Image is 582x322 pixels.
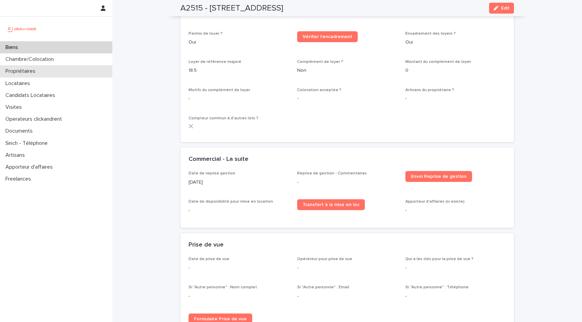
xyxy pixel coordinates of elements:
p: Visites [3,104,27,111]
span: Opérateur pour prise de vue [297,257,352,261]
span: Encadrement des loyers ? [405,32,456,36]
p: - [297,265,398,272]
button: Edit [489,3,514,14]
a: Transfert à la mise en loc [297,199,365,210]
p: - [189,95,289,102]
p: Candidats Locataires [3,92,61,99]
span: Apporteur d'affaires (si existe) [405,200,465,204]
span: Edit [501,6,510,11]
span: Colocation acceptée ? [297,88,341,92]
p: Operateurs clickandrent [3,116,67,122]
p: 0 [405,67,506,74]
p: Documents [3,128,38,134]
p: - [189,293,289,300]
p: Sinch - Téléphone [3,140,53,147]
span: Si "Autre personne" : Nom complet [189,285,257,289]
span: Compteur commun à d'autres lots ? [189,116,258,120]
span: Loyer de référence majoré [189,60,241,64]
span: Si "Autre personne" : Email [297,285,349,289]
span: Date de reprise gestion [189,171,235,175]
p: - [405,95,506,102]
p: Oui [189,39,289,46]
p: - [405,293,506,300]
a: Vérifier l'encadrement [297,31,358,42]
p: Chambre/Colocation [3,56,59,63]
p: Artisans [3,152,30,158]
p: Propriétaires [3,68,41,74]
p: Oui [405,39,506,46]
p: - [405,265,506,272]
p: - [297,95,398,102]
span: Si "Autre personne" : Téléphone [405,285,469,289]
p: Freelances [3,176,36,182]
p: 18.5 [189,67,289,74]
a: Envoi Reprise de gestion [405,171,472,182]
span: Date de prise de vue [189,257,229,261]
span: Envoi Reprise de gestion [411,174,467,179]
span: Transfert à la mise en loc [303,202,359,207]
p: - [189,265,289,272]
h2: A2515 - [STREET_ADDRESS] [180,3,283,13]
p: - [405,207,506,214]
p: Locataires [3,80,35,87]
span: Vérifier l'encadrement [303,34,352,39]
p: Biens [3,44,23,51]
span: Reprise de gestion - Commentaires [297,171,367,175]
p: Non [297,67,398,74]
span: Permis de louer ? [189,32,223,36]
span: Montant du complément de loyer [405,60,471,64]
span: Formulaire Prise de vue [194,317,247,321]
span: Complément de loyer ? [297,60,343,64]
img: UCB0brd3T0yccxBKYDjQ [5,22,38,36]
span: Motifs du complément de loyer [189,88,250,92]
h2: Commercial - La suite [189,156,248,163]
h2: Prise de vue [189,241,224,249]
span: Qui a les clés pour la prise de vue ? [405,257,473,261]
p: - [297,179,398,186]
p: Apporteur d'affaires [3,164,58,170]
p: - [297,293,398,300]
p: [DATE] [189,179,289,186]
p: - [189,207,289,214]
span: Artisans du propriétaire ? [405,88,454,92]
span: Date de disponibilité pour mise en location [189,200,273,204]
